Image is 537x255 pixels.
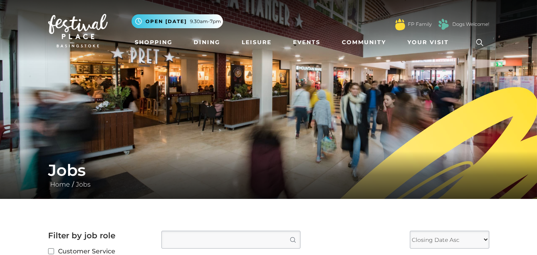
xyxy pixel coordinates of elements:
span: Your Visit [407,38,449,47]
a: Community [339,35,389,50]
a: Events [290,35,324,50]
a: FP Family [408,21,432,28]
div: / [42,161,495,189]
img: Festival Place Logo [48,14,108,47]
a: Dogs Welcome! [452,21,489,28]
a: Leisure [238,35,275,50]
span: Open [DATE] [145,18,187,25]
button: Open [DATE] 9.30am-7pm [132,14,223,28]
h2: Filter by job role [48,231,149,240]
a: Jobs [74,181,93,188]
span: 9.30am-7pm [190,18,221,25]
a: Home [48,181,72,188]
a: Your Visit [404,35,456,50]
a: Shopping [132,35,176,50]
h1: Jobs [48,161,489,180]
a: Dining [190,35,223,50]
